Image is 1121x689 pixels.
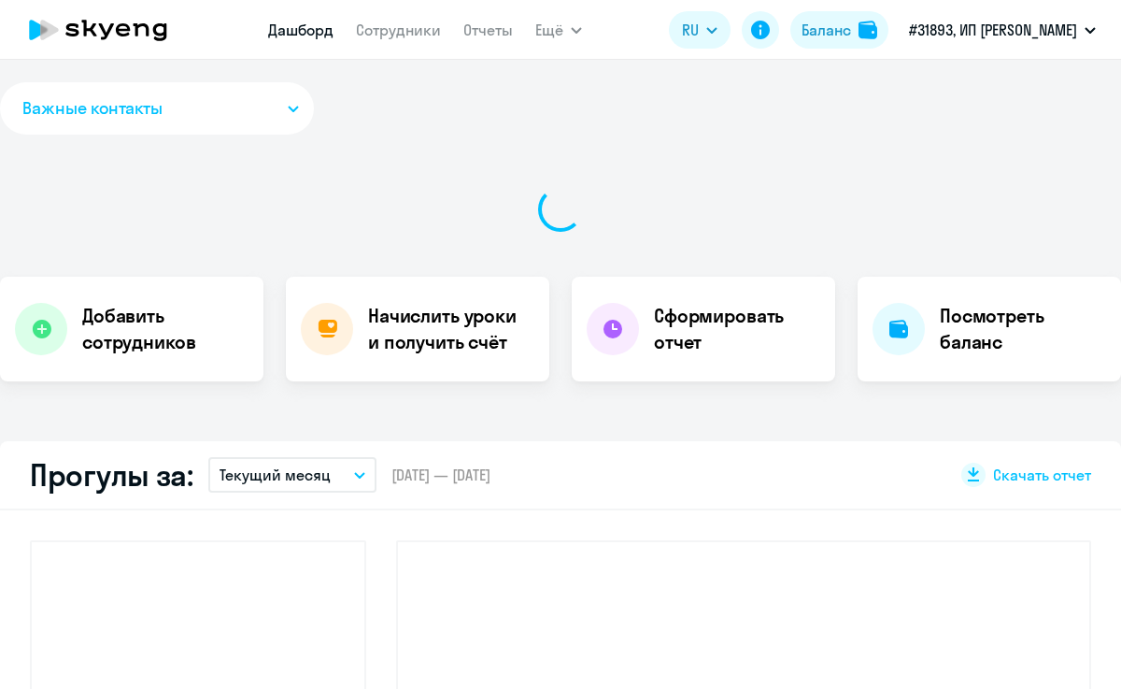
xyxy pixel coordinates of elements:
[220,464,331,486] p: Текущий месяц
[82,303,248,355] h4: Добавить сотрудников
[535,19,563,41] span: Ещё
[802,19,851,41] div: Баланс
[368,303,531,355] h4: Начислить уроки и получить счёт
[463,21,513,39] a: Отчеты
[356,21,441,39] a: Сотрудники
[790,11,888,49] button: Балансbalance
[22,96,163,121] span: Важные контакты
[268,21,333,39] a: Дашборд
[682,19,699,41] span: RU
[858,21,877,39] img: balance
[391,465,490,485] span: [DATE] — [DATE]
[535,11,582,49] button: Ещё
[669,11,731,49] button: RU
[654,303,820,355] h4: Сформировать отчет
[208,457,376,493] button: Текущий месяц
[993,465,1091,485] span: Скачать отчет
[909,19,1077,41] p: #31893, ИП [PERSON_NAME]
[940,303,1106,355] h4: Посмотреть баланс
[30,456,193,494] h2: Прогулы за:
[900,7,1105,52] button: #31893, ИП [PERSON_NAME]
